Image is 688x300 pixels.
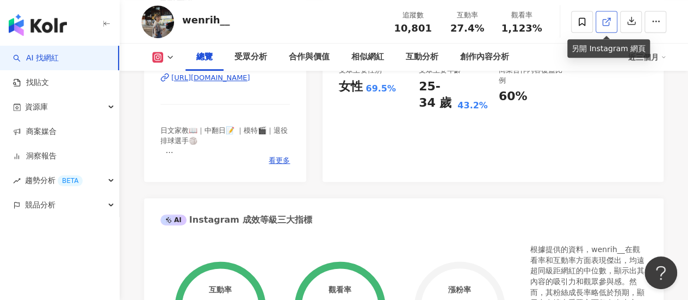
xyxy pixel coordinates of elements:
div: Instagram 成效等級三大指標 [160,214,312,226]
div: 觀看率 [328,285,351,294]
div: 互動分析 [406,51,438,64]
a: 洞察報告 [13,151,57,162]
div: 創作內容分析 [460,51,509,64]
div: [URL][DOMAIN_NAME] [171,73,250,83]
div: 女性 [339,78,363,95]
div: 互動率 [447,10,488,21]
span: rise [13,177,21,185]
div: 總覽 [196,51,213,64]
div: 商業合作內容覆蓋比例 [499,65,568,85]
span: 10,801 [394,22,431,34]
div: 觀看率 [501,10,542,21]
img: logo [9,14,67,36]
span: 看更多 [269,156,290,166]
div: 受眾分析 [234,51,267,64]
div: 25-34 歲 [419,78,455,112]
div: AI [160,215,187,225]
span: 競品分析 [25,193,55,217]
span: 27.4% [450,23,484,34]
a: 找貼文 [13,77,49,88]
span: 資源庫 [25,95,48,119]
div: 追蹤數 [392,10,433,21]
span: 趨勢分析 [25,168,83,193]
div: 互動率 [209,285,232,294]
div: 另開 Instagram 網頁 [567,39,650,58]
div: 43.2% [457,100,488,112]
a: searchAI 找網紅 [13,53,59,64]
div: 漲粉率 [448,285,471,294]
div: 相似網紅 [351,51,384,64]
div: 60% [499,88,528,105]
div: 合作與價值 [289,51,330,64]
a: 商案媒合 [13,126,57,137]
img: KOL Avatar [141,5,174,38]
span: 日文家教📖｜中翻日📝 ｜模特🎬｜退役排球選手🏐 ⠀ 在台[DATE]北海道女子の何気ない生活 歡迎多多喜歡よろしく📮合作直接DM [160,126,288,174]
div: BETA [58,175,83,186]
iframe: Help Scout Beacon - Open [644,256,677,289]
div: 69.5% [365,83,396,95]
div: wenrih__ [182,13,230,27]
span: 1,123% [501,23,542,34]
a: [URL][DOMAIN_NAME] [160,73,290,83]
